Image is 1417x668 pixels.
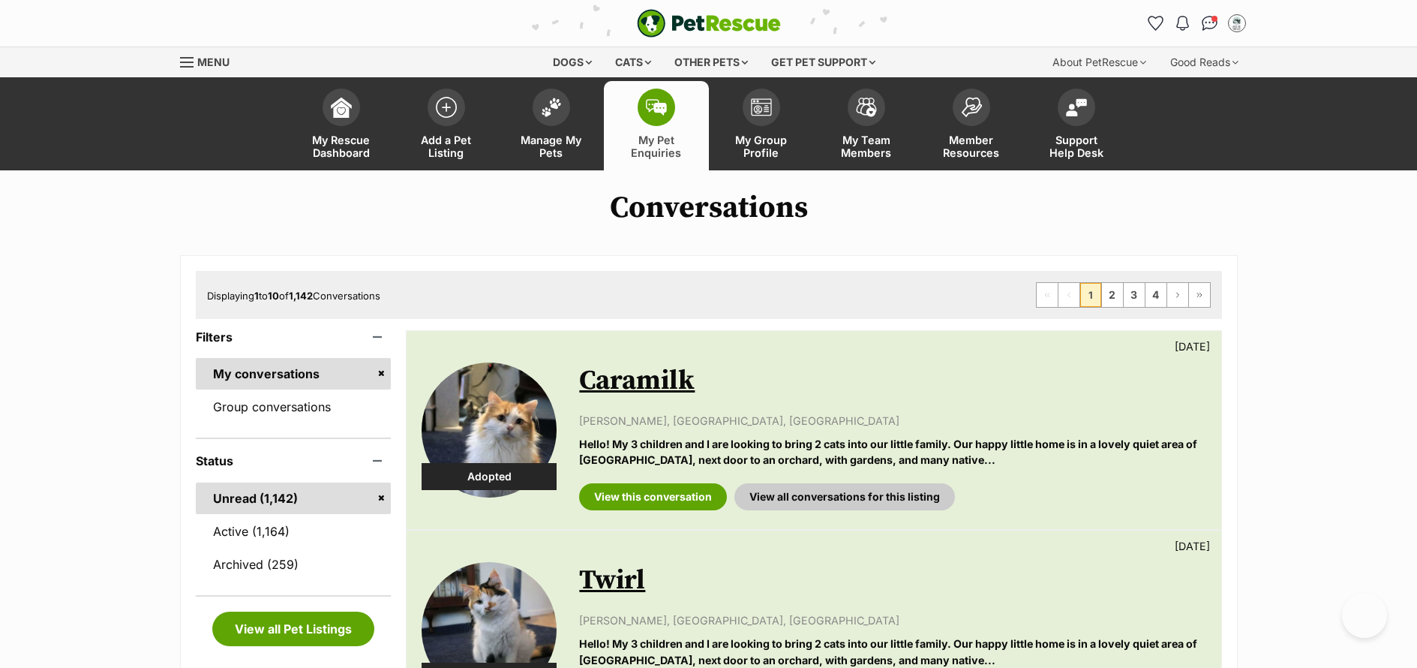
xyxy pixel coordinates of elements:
[1229,16,1244,31] img: Belle Vie Animal Rescue profile pic
[1058,283,1079,307] span: Previous page
[1171,11,1195,35] button: Notifications
[579,483,727,510] a: View this conversation
[196,483,392,514] a: Unread (1,142)
[212,612,374,646] a: View all Pet Listings
[833,134,900,159] span: My Team Members
[197,56,230,68] span: Menu
[579,436,1205,468] p: Hello! My 3 children and I are looking to bring 2 cats into our little family. Our happy little h...
[751,98,772,116] img: group-profile-icon-3fa3cf56718a62981997c0bc7e787c4b2cf8bcc04b72c1350f741eb67cf2f40e.svg
[422,363,557,498] img: Caramilk
[207,290,380,302] span: Displaying to of Conversations
[761,47,886,77] div: Get pet support
[394,81,499,170] a: Add a Pet Listing
[196,516,392,547] a: Active (1,164)
[637,9,781,38] img: logo-e224e6f780fb5917bec1dbf3a21bbac754714ae5b6737aabdf751b685950b380.svg
[1175,538,1210,554] p: [DATE]
[196,549,392,580] a: Archived (259)
[709,81,814,170] a: My Group Profile
[728,134,795,159] span: My Group Profile
[1225,11,1249,35] button: My account
[814,81,919,170] a: My Team Members
[196,391,392,423] a: Group conversations
[196,358,392,390] a: My conversations
[856,98,877,117] img: team-members-icon-5396bd8760b3fe7c0b43da4ab00e1e3bb1a5d9ba89233759b79545d2d3fc5d0d.svg
[623,134,690,159] span: My Pet Enquiries
[579,364,695,398] a: Caramilk
[1037,283,1058,307] span: First page
[1198,11,1222,35] a: Conversations
[436,97,457,118] img: add-pet-listing-icon-0afa8454b4691262ce3f59096e99ab1cd57d4a30225e0717b998d2c9b9846f56.svg
[938,134,1005,159] span: Member Resources
[579,612,1205,628] p: [PERSON_NAME], [GEOGRAPHIC_DATA], [GEOGRAPHIC_DATA]
[289,290,313,302] strong: 1,142
[734,483,955,510] a: View all conversations for this listing
[422,463,557,490] div: Adopted
[1036,282,1211,308] nav: Pagination
[542,47,602,77] div: Dogs
[289,81,394,170] a: My Rescue Dashboard
[604,81,709,170] a: My Pet Enquiries
[1080,283,1101,307] span: Page 1
[1102,283,1123,307] a: Page 2
[1342,593,1387,638] iframe: Help Scout Beacon - Open
[268,290,279,302] strong: 10
[254,290,259,302] strong: 1
[1175,339,1210,354] p: [DATE]
[180,47,240,74] a: Menu
[499,81,604,170] a: Manage My Pets
[308,134,375,159] span: My Rescue Dashboard
[1189,283,1210,307] a: Last page
[1124,283,1145,307] a: Page 3
[664,47,758,77] div: Other pets
[579,564,645,597] a: Twirl
[1145,283,1166,307] a: Page 4
[196,454,392,468] header: Status
[961,97,982,117] img: member-resources-icon-8e73f808a243e03378d46382f2149f9095a855e16c252ad45f914b54edf8863c.svg
[579,413,1205,429] p: [PERSON_NAME], [GEOGRAPHIC_DATA], [GEOGRAPHIC_DATA]
[1024,81,1129,170] a: Support Help Desk
[605,47,662,77] div: Cats
[1144,11,1168,35] a: Favourites
[1167,283,1188,307] a: Next page
[1202,16,1217,31] img: chat-41dd97257d64d25036548639549fe6c8038ab92f7586957e7f3b1b290dea8141.svg
[579,636,1205,668] p: Hello! My 3 children and I are looking to bring 2 cats into our little family. Our happy little h...
[646,99,667,116] img: pet-enquiries-icon-7e3ad2cf08bfb03b45e93fb7055b45f3efa6380592205ae92323e6603595dc1f.svg
[1043,134,1110,159] span: Support Help Desk
[196,330,392,344] header: Filters
[1176,16,1188,31] img: notifications-46538b983faf8c2785f20acdc204bb7945ddae34d4c08c2a6579f10ce5e182be.svg
[518,134,585,159] span: Manage My Pets
[331,97,352,118] img: dashboard-icon-eb2f2d2d3e046f16d808141f083e7271f6b2e854fb5c12c21221c1fb7104beca.svg
[637,9,781,38] a: PetRescue
[919,81,1024,170] a: Member Resources
[413,134,480,159] span: Add a Pet Listing
[1042,47,1157,77] div: About PetRescue
[541,98,562,117] img: manage-my-pets-icon-02211641906a0b7f246fdf0571729dbe1e7629f14944591b6c1af311fb30b64b.svg
[1066,98,1087,116] img: help-desk-icon-fdf02630f3aa405de69fd3d07c3f3aa587a6932b1a1747fa1d2bba05be0121f9.svg
[1144,11,1249,35] ul: Account quick links
[1160,47,1249,77] div: Good Reads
